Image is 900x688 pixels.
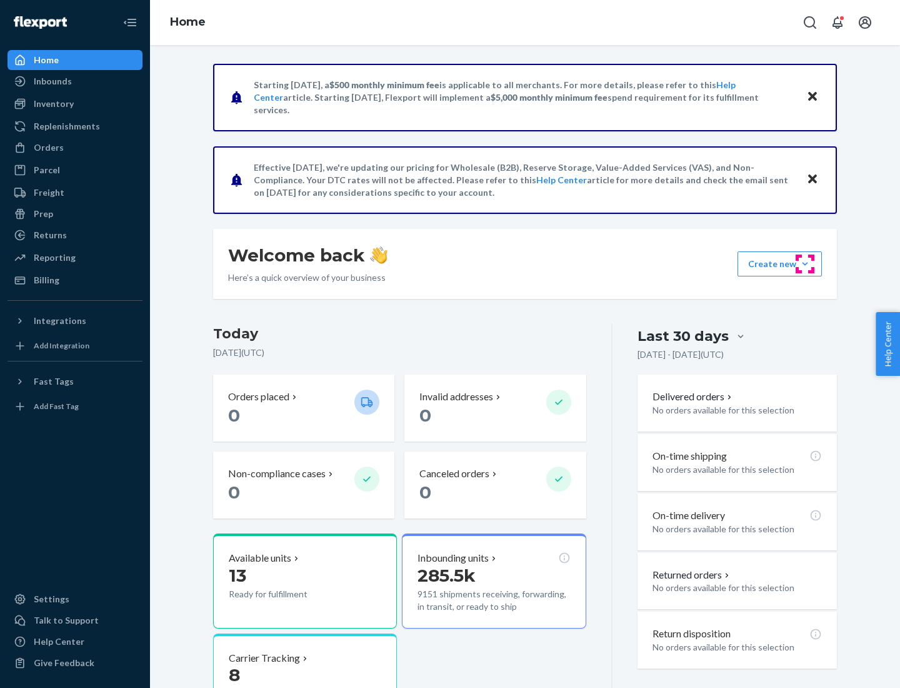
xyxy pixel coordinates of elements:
[7,138,142,158] a: Orders
[804,171,821,189] button: Close
[170,15,206,29] a: Home
[7,397,142,417] a: Add Fast Tag
[229,551,291,565] p: Available units
[417,565,476,586] span: 285.5k
[417,551,489,565] p: Inbounding units
[852,10,877,35] button: Open account menu
[7,50,142,70] a: Home
[34,98,74,110] div: Inventory
[229,565,246,586] span: 13
[117,10,142,35] button: Close Navigation
[34,657,94,669] div: Give Feedback
[228,467,326,481] p: Non-compliance cases
[213,347,586,359] p: [DATE] ( UTC )
[825,10,850,35] button: Open notifications
[34,274,59,286] div: Billing
[7,94,142,114] a: Inventory
[7,653,142,673] button: Give Feedback
[229,664,240,685] span: 8
[404,452,586,519] button: Canceled orders 0
[737,251,822,276] button: Create new
[419,405,431,426] span: 0
[228,390,289,404] p: Orders placed
[652,508,725,523] p: On-time delivery
[652,627,731,641] p: Return disposition
[652,390,734,404] button: Delivered orders
[34,120,100,133] div: Replenishments
[7,116,142,136] a: Replenishments
[34,251,76,264] div: Reporting
[370,246,387,264] img: hand-wave emoji
[7,589,142,609] a: Settings
[7,204,142,224] a: Prep
[876,312,900,376] button: Help Center
[652,641,822,654] p: No orders available for this selection
[228,405,240,426] span: 0
[329,79,439,90] span: $500 monthly minimum fee
[160,4,216,41] ol: breadcrumbs
[7,336,142,356] a: Add Integration
[797,10,822,35] button: Open Search Box
[7,311,142,331] button: Integrations
[34,75,72,88] div: Inbounds
[254,161,794,199] p: Effective [DATE], we're updating our pricing for Wholesale (B2B), Reserve Storage, Value-Added Se...
[404,375,586,442] button: Invalid addresses 0
[34,186,64,199] div: Freight
[652,523,822,535] p: No orders available for this selection
[491,92,607,103] span: $5,000 monthly minimum fee
[804,88,821,106] button: Close
[34,401,79,412] div: Add Fast Tag
[34,141,64,154] div: Orders
[34,593,69,605] div: Settings
[419,467,489,481] p: Canceled orders
[254,79,794,116] p: Starting [DATE], a is applicable to all merchants. For more details, please refer to this article...
[419,482,431,503] span: 0
[536,175,587,185] a: Help Center
[34,614,99,627] div: Talk to Support
[7,225,142,245] a: Returns
[213,534,397,629] button: Available units13Ready for fulfillment
[7,183,142,203] a: Freight
[7,270,142,290] a: Billing
[652,582,822,594] p: No orders available for this selection
[34,229,67,241] div: Returns
[228,271,387,284] p: Here’s a quick overview of your business
[652,568,732,582] button: Returned orders
[637,326,729,346] div: Last 30 days
[417,588,570,613] p: 9151 shipments receiving, forwarding, in transit, or ready to ship
[34,164,60,176] div: Parcel
[637,348,724,361] p: [DATE] - [DATE] ( UTC )
[229,588,344,600] p: Ready for fulfillment
[34,375,74,388] div: Fast Tags
[7,248,142,268] a: Reporting
[34,635,84,648] div: Help Center
[7,610,142,630] a: Talk to Support
[7,632,142,652] a: Help Center
[402,534,586,629] button: Inbounding units285.5k9151 shipments receiving, forwarding, in transit, or ready to ship
[213,452,394,519] button: Non-compliance cases 0
[652,404,822,417] p: No orders available for this selection
[7,71,142,91] a: Inbounds
[7,372,142,392] button: Fast Tags
[213,324,586,344] h3: Today
[228,244,387,266] h1: Welcome back
[228,482,240,503] span: 0
[34,54,59,66] div: Home
[14,16,67,29] img: Flexport logo
[34,315,86,327] div: Integrations
[7,160,142,180] a: Parcel
[34,208,53,220] div: Prep
[213,375,394,442] button: Orders placed 0
[419,390,493,404] p: Invalid addresses
[229,651,300,665] p: Carrier Tracking
[652,449,727,463] p: On-time shipping
[652,463,822,476] p: No orders available for this selection
[34,340,89,351] div: Add Integration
